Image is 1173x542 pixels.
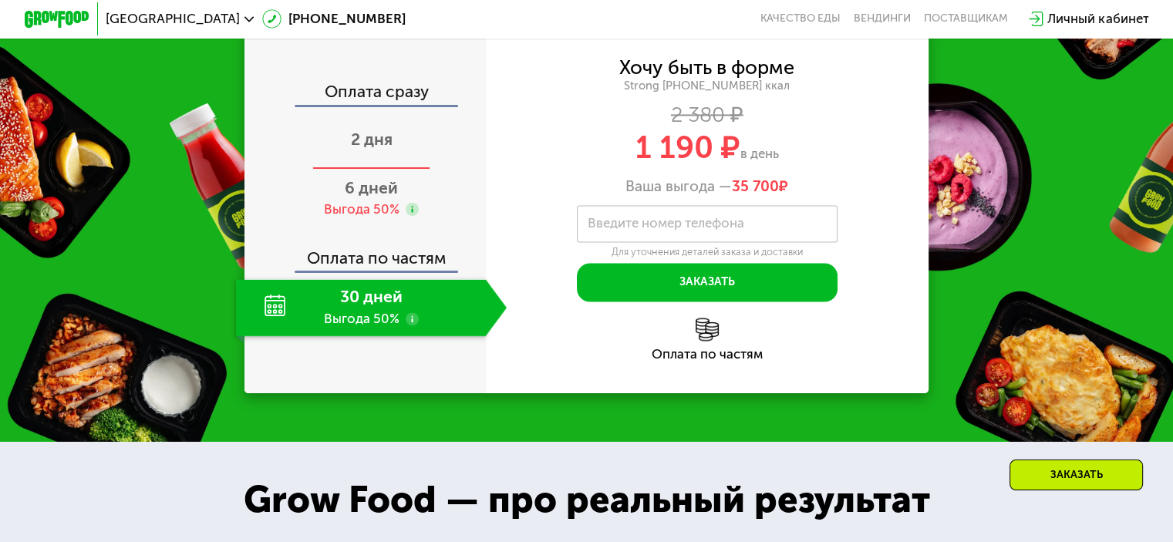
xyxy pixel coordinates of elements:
span: ₽ [732,177,788,195]
span: 6 дней [345,178,398,197]
a: Качество еды [760,12,841,25]
a: Вендинги [854,12,911,25]
button: Заказать [577,263,838,302]
div: Strong [PHONE_NUMBER] ккал [486,79,929,93]
span: 1 190 ₽ [635,129,740,166]
div: Оплата по частям [246,234,486,271]
span: в день [740,146,779,161]
div: Заказать [1010,460,1143,490]
div: Оплата по частям [486,348,929,361]
span: 2 дня [351,130,393,149]
span: 35 700 [732,177,779,195]
img: l6xcnZfty9opOoJh.png [696,318,719,341]
div: Grow Food — про реальный результат [217,472,956,527]
div: Личный кабинет [1047,9,1148,29]
div: Оплата сразу [246,83,486,104]
div: Хочу быть в форме [619,59,794,76]
a: [PHONE_NUMBER] [262,9,406,29]
label: Введите номер телефона [588,219,744,228]
div: 2 380 ₽ [486,106,929,123]
div: Ваша выгода — [486,177,929,195]
div: поставщикам [924,12,1008,25]
div: Для уточнения деталей заказа и доставки [577,246,838,258]
span: [GEOGRAPHIC_DATA] [106,12,240,25]
div: Выгода 50% [324,200,399,218]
